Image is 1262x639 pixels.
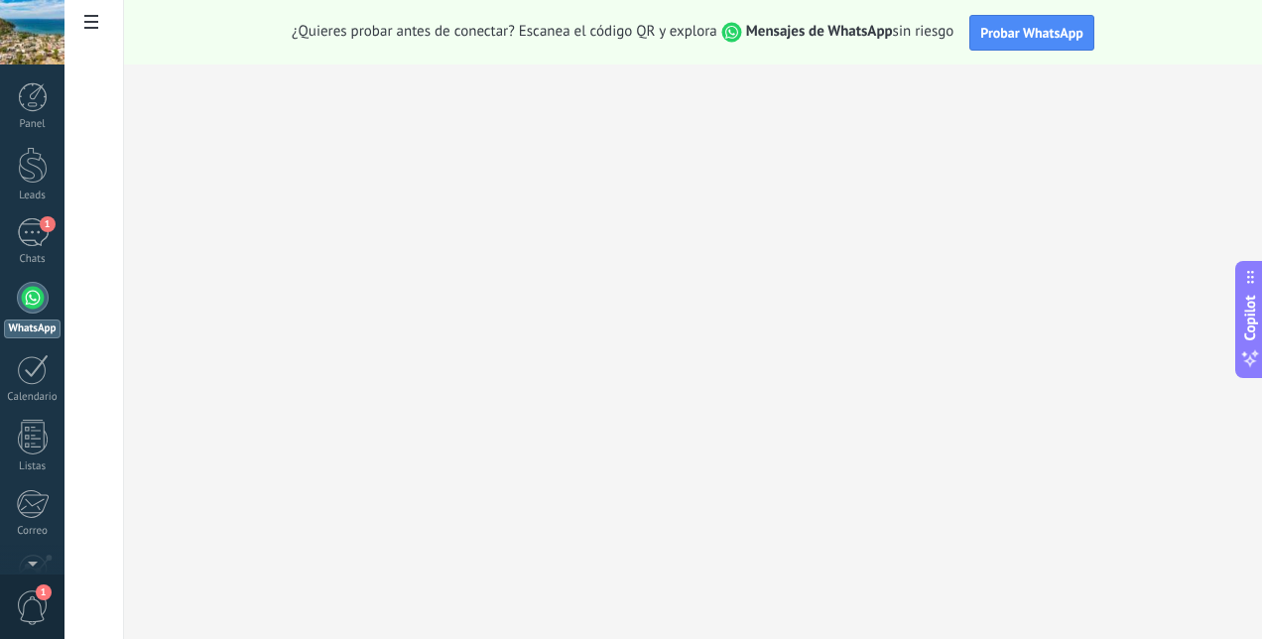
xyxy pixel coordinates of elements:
div: Chats [4,253,62,266]
span: Probar WhatsApp [980,24,1083,42]
div: Leads [4,190,62,202]
div: Correo [4,525,62,538]
button: Probar WhatsApp [969,15,1094,51]
span: Copilot [1240,296,1260,341]
strong: Mensajes de WhatsApp [746,22,893,41]
span: ¿Quieres probar antes de conectar? Escanea el código QR y explora sin riesgo [292,22,953,43]
div: Listas [4,460,62,473]
span: 1 [36,584,52,600]
div: Panel [4,118,62,131]
div: Calendario [4,391,62,404]
div: WhatsApp [4,319,61,338]
span: 1 [40,216,56,232]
